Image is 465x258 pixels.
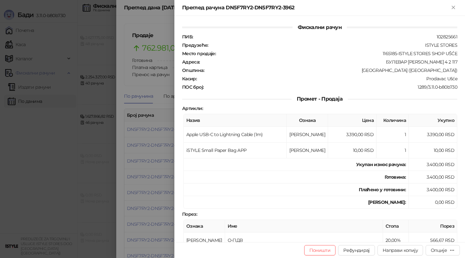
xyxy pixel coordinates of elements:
strong: ПИБ : [182,34,193,40]
td: 566,67 RSD [409,233,457,248]
strong: Порез : [182,211,197,217]
strong: [PERSON_NAME]: [368,199,406,205]
th: Укупно [409,114,457,127]
td: 1 [377,143,409,158]
button: Опције [426,245,460,255]
td: 1 [377,127,409,143]
button: Поништи [304,245,336,255]
th: Количина [377,114,409,127]
th: Порез [409,220,457,233]
div: Преглед рачуна DN5F7RY2-DN5F7RY2-3962 [182,4,449,12]
div: 102825661 [193,34,458,40]
button: Направи копију [377,245,423,255]
td: 3.390,00 RSD [328,127,377,143]
strong: ПОС број : [182,84,203,90]
td: 3.400,00 RSD [409,184,457,196]
td: [PERSON_NAME] [184,233,225,248]
th: Ознака [287,114,328,127]
th: Назив [184,114,287,127]
td: [PERSON_NAME] [287,143,328,158]
button: Рефундирај [338,245,375,255]
td: 3.400,00 RSD [409,171,457,184]
td: 3.390,00 RSD [409,127,457,143]
span: Направи копију [383,247,418,253]
th: Име [225,220,383,233]
strong: Укупан износ рачуна : [356,162,406,167]
div: ISTYLE STORES [209,42,458,48]
div: Опције [431,247,447,253]
div: БУЛЕВАР [PERSON_NAME] 4 2 117 [201,59,458,65]
th: Стопа [383,220,409,233]
td: Apple USB-C to Lightning Cable (1m) [184,127,287,143]
span: Фискални рачун [293,24,347,30]
div: Prodavac Ušće [197,76,458,82]
th: Цена [328,114,377,127]
td: 10,00 RSD [409,143,457,158]
div: 1289/3.11.0-b80b730 [204,84,458,90]
td: 0,00 RSD [409,196,457,209]
td: [PERSON_NAME] [287,127,328,143]
strong: Место продаје : [182,51,216,56]
td: 10,00 RSD [328,143,377,158]
strong: Предузеће : [182,42,208,48]
td: 20,00% [383,233,409,248]
td: iSTYLE Small Paper Bag APP [184,143,287,158]
span: Промет - Продаја [292,96,348,102]
strong: Адреса : [182,59,200,65]
td: 3.400,00 RSD [409,158,457,171]
div: 1165185-ISTYLE STORES SHOP UŠĆE [216,51,458,56]
div: [GEOGRAPHIC_DATA] ([GEOGRAPHIC_DATA]) [205,67,458,73]
strong: Општина : [182,67,204,73]
strong: Касир : [182,76,197,82]
th: Ознака [184,220,225,233]
td: О-ПДВ [225,233,383,248]
strong: Артикли : [182,105,203,111]
strong: Плаћено у готовини: [359,187,406,193]
button: Close [449,4,457,12]
strong: Готовина : [385,174,406,180]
